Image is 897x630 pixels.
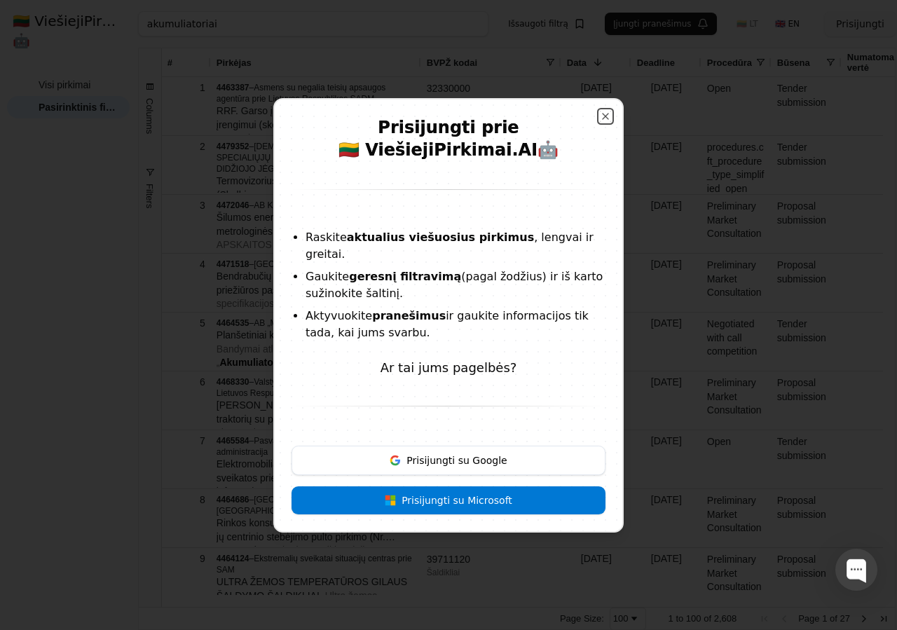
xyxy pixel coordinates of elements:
strong: aktualius viešuosius pirkimus [347,231,534,244]
strong: .AI [512,140,537,160]
button: Prisijungti su Google [292,446,605,475]
h2: Prisijungti prie 🇱🇹 ViešiejiPirkimai 🤖 [292,116,605,167]
strong: geresnį filtravimą [349,270,461,283]
strong: pranešimus [372,309,446,322]
button: Prisijungti su Microsoft [292,486,605,514]
span: Gaukite (pagal žodžius) ir iš karto sužinokite šaltinį. [306,270,603,300]
span: Aktyvuokite ir gaukite informacijos tik tada, kai jums svarbu. [306,309,589,339]
span: Raskite , lengvai ir greitai. [306,231,594,261]
p: Ar tai jums pagelbės? [292,358,605,378]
